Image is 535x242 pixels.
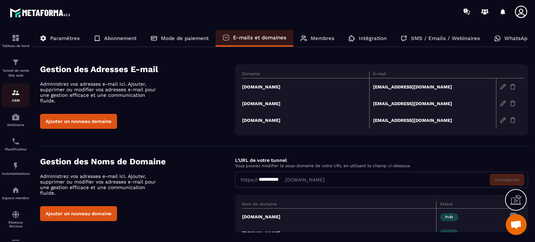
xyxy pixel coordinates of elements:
[242,112,369,128] td: [DOMAIN_NAME]
[2,108,30,132] a: automationsautomationsWebinaire
[506,214,527,235] div: Ouvrir le chat
[369,112,496,128] td: [EMAIL_ADDRESS][DOMAIN_NAME]
[2,156,30,181] a: automationsautomationsAutomatisations
[2,205,30,233] a: social-networksocial-networkRéseaux Sociaux
[2,44,30,48] p: Tableau de bord
[369,71,496,78] th: E-mail
[504,35,530,41] p: WhatsApp
[11,210,20,219] img: social-network
[411,35,480,41] p: SMS / Emails / Webinaires
[2,147,30,151] p: Planificateur
[11,186,20,194] img: automations
[369,78,496,95] td: [EMAIL_ADDRESS][DOMAIN_NAME]
[161,35,209,41] p: Mode de paiement
[510,117,516,123] img: trash-gr.2c9399ab.svg
[500,100,506,107] img: edit-gr.78e3acdd.svg
[242,78,369,95] td: [DOMAIN_NAME]
[11,137,20,146] img: scheduler
[10,6,72,19] img: logo
[233,34,286,41] p: E-mails et domaines
[40,157,235,166] h4: Gestion des Noms de Domaine
[50,35,80,41] p: Paramètres
[2,132,30,156] a: schedulerschedulerPlanificateur
[436,202,506,209] th: Statut
[2,172,30,175] p: Automatisations
[40,64,235,74] h4: Gestion des Adresses E-mail
[2,29,30,53] a: formationformationTableau de bord
[500,84,506,90] img: edit-gr.78e3acdd.svg
[11,34,20,42] img: formation
[2,83,30,108] a: formationformationCRM
[440,229,458,237] span: Prêt
[2,68,30,78] p: Tunnel de vente Site web
[40,206,117,221] button: Ajouter un nouveau domaine
[242,95,369,112] td: [DOMAIN_NAME]
[11,58,20,67] img: formation
[242,71,369,78] th: Domaine
[2,196,30,200] p: Espace membre
[369,95,496,112] td: [EMAIL_ADDRESS][DOMAIN_NAME]
[11,88,20,97] img: formation
[11,162,20,170] img: automations
[40,114,117,129] button: Ajouter un nouveau domaine
[509,212,518,220] img: more
[440,213,458,221] span: Prêt
[2,181,30,205] a: automationsautomationsEspace membre
[2,53,30,83] a: formationformationTunnel de vente Site web
[235,163,528,168] p: Vous pouvez modifier le sous-domaine de votre URL en utilisant le champ ci-dessous
[235,157,287,163] label: L'URL de votre tunnel
[2,123,30,127] p: Webinaire
[2,99,30,102] p: CRM
[500,117,506,123] img: edit-gr.78e3acdd.svg
[359,35,387,41] p: Intégration
[2,220,30,228] p: Réseaux Sociaux
[40,173,162,196] p: Administrez vos adresses e-mail ici. Ajouter, supprimer ou modifier vos adresses e-mail pour une ...
[510,84,516,90] img: trash-gr.2c9399ab.svg
[510,100,516,107] img: trash-gr.2c9399ab.svg
[242,202,436,209] th: Nom de domaine
[40,81,162,103] p: Administrez vos adresses e-mail ici. Ajouter, supprimer ou modifier vos adresses e-mail pour une ...
[242,225,436,241] td: [DOMAIN_NAME]
[104,35,137,41] p: Abonnement
[311,35,334,41] p: Membres
[11,113,20,121] img: automations
[242,209,436,225] td: [DOMAIN_NAME]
